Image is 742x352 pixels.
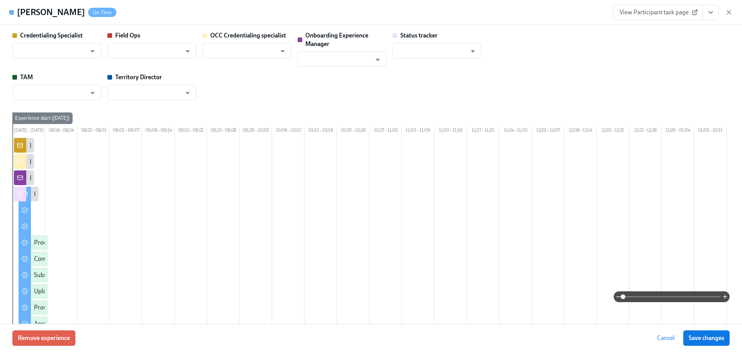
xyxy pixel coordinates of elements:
[20,73,33,81] strong: TAM
[34,303,177,312] div: Provide a copy of your residency completion certificate
[115,32,140,39] strong: Field Ops
[402,126,434,136] div: 11/03 – 11/09
[652,330,680,346] button: Cancel
[240,126,272,136] div: 09/29 – 10/05
[683,330,730,346] button: Save changes
[662,126,694,136] div: 12/29 – 01/04
[175,126,207,136] div: 09/15 – 09/21
[17,7,85,18] h4: [PERSON_NAME]
[372,54,384,66] button: Open
[564,126,597,136] div: 12/08 – 12/14
[77,126,110,136] div: 08/25 – 08/31
[18,334,70,342] span: Remove experience
[34,190,141,198] div: Getting started at [GEOGRAPHIC_DATA]
[29,173,212,182] div: {{ participant.fullName }} has been enrolled in the Dado Pre-boarding
[305,32,368,48] strong: Onboarding Experience Manager
[110,126,142,136] div: 09/01 – 09/07
[434,126,467,136] div: 11/10 – 11/16
[12,330,75,346] button: Remove experience
[657,334,675,342] span: Cancel
[499,126,532,136] div: 11/24 – 11/30
[305,126,337,136] div: 10/13 – 10/19
[532,126,564,136] div: 12/01 – 12/07
[210,32,286,39] strong: OCC Credentialing specialist
[467,126,499,136] div: 11/17 – 11/23
[337,126,369,136] div: 10/20 – 10/26
[182,87,194,99] button: Open
[689,334,724,342] span: Save changes
[34,255,218,263] div: Complete the malpractice insurance information and application form
[400,32,437,39] strong: Status tracker
[12,112,73,124] div: Experience start ([DATE])
[34,287,150,296] div: Upload a PDF of your dental school diploma
[272,126,305,136] div: 10/06 – 10/12
[87,87,99,99] button: Open
[29,157,231,166] div: {{ participant.fullName }} has been enrolled in the state credentialing process
[467,45,479,57] button: Open
[29,141,212,150] div: {{ participant.fullName }} has been enrolled in the Dado Pre-boarding
[277,45,289,57] button: Open
[629,126,662,136] div: 12/22 – 12/28
[12,126,45,136] div: [DATE] – [DATE]
[369,126,402,136] div: 10/27 – 11/02
[87,45,99,57] button: Open
[694,126,727,136] div: 01/05 – 01/11
[613,5,703,20] a: View Participant task page
[34,320,155,328] div: Answer the credentialing disclosure questions
[34,238,174,247] div: Provide key information for the credentialing process
[619,9,696,16] span: View Participant task page
[88,10,116,15] span: On Time
[20,32,83,39] strong: Credentialing Specialist
[34,271,132,279] div: Submit your resume for credentialing
[182,45,194,57] button: Open
[45,126,77,136] div: 08/18 – 08/24
[207,126,240,136] div: 09/22 – 09/28
[703,5,719,20] button: View task page
[597,126,629,136] div: 12/15 – 12/21
[142,126,175,136] div: 09/08 – 09/14
[115,73,162,81] strong: Territory Director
